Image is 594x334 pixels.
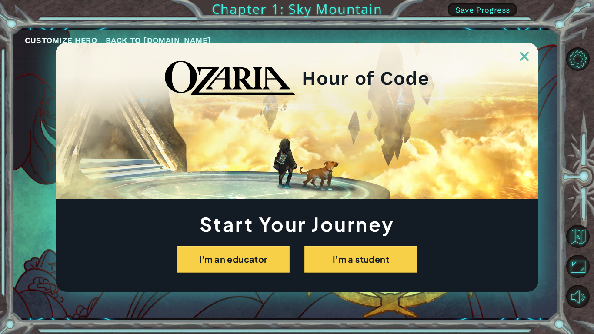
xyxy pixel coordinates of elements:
[302,70,429,87] h2: Hour of Code
[520,52,529,61] img: ExitButton_Dusk.png
[56,215,538,233] h1: Start Your Journey
[165,61,295,96] img: blackOzariaWordmark.png
[304,246,417,273] button: I'm a student
[177,246,290,273] button: I'm an educator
